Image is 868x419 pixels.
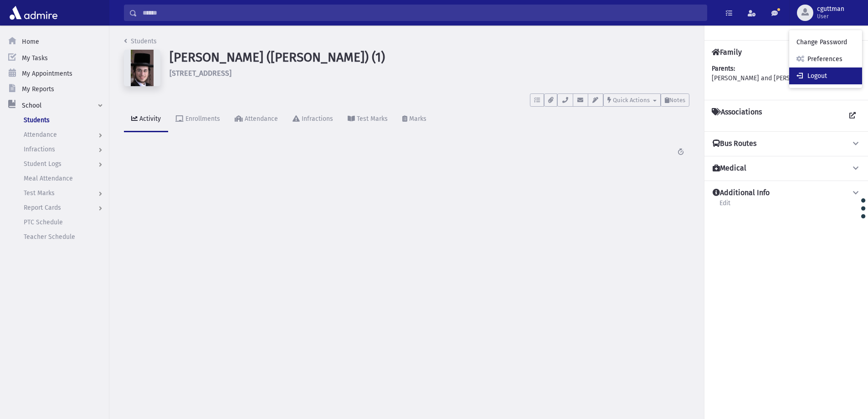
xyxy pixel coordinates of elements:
div: Activity [138,115,161,123]
span: Quick Actions [613,97,650,103]
div: Test Marks [355,115,388,123]
span: Report Cards [24,204,61,212]
span: School [22,102,41,109]
a: Preferences [789,51,862,67]
span: Students [24,116,50,124]
b: Parents: [712,65,735,72]
input: Search [137,5,707,21]
span: User [817,13,844,20]
a: Change Password [789,34,862,51]
h4: Bus Routes [713,139,756,149]
span: cguttman [817,5,844,13]
span: Attendance [24,131,57,139]
span: My Appointments [22,70,72,78]
a: Students [124,37,157,45]
h4: Additional Info [713,188,770,198]
span: Student Logs [24,160,62,168]
span: Infractions [24,145,55,153]
h1: [PERSON_NAME] ([PERSON_NAME]) (1) [169,50,689,65]
a: Enrollments [168,107,227,132]
a: Test Marks [340,107,395,132]
a: Activity [124,107,168,132]
button: Additional Info [712,188,861,198]
button: Medical [712,164,861,173]
a: Attendance [227,107,285,132]
a: Edit [719,198,731,214]
span: Test Marks [24,189,55,197]
span: Meal Attendance [24,175,73,182]
span: Notes [669,97,685,103]
h4: Medical [713,164,746,173]
span: My Reports [22,85,54,93]
nav: breadcrumb [124,36,157,50]
img: AdmirePro [7,4,60,22]
span: My Tasks [22,54,48,62]
span: PTC Schedule [24,218,63,226]
button: Notes [661,93,689,107]
h6: [STREET_ADDRESS] [169,69,689,78]
a: View all Associations [844,108,861,124]
a: Infractions [285,107,340,132]
div: Enrollments [184,115,220,123]
div: Infractions [300,115,333,123]
span: Teacher Schedule [24,233,75,241]
div: Attendance [243,115,278,123]
a: Marks [395,107,434,132]
img: 1JSZP8= [124,50,160,86]
div: [PERSON_NAME] and [PERSON_NAME] [712,64,861,93]
h4: Associations [712,108,762,124]
button: Bus Routes [712,139,861,149]
a: Logout [789,67,862,84]
span: Home [22,38,39,46]
button: Quick Actions [603,93,661,107]
h4: Family [712,48,742,57]
div: Marks [407,115,426,123]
